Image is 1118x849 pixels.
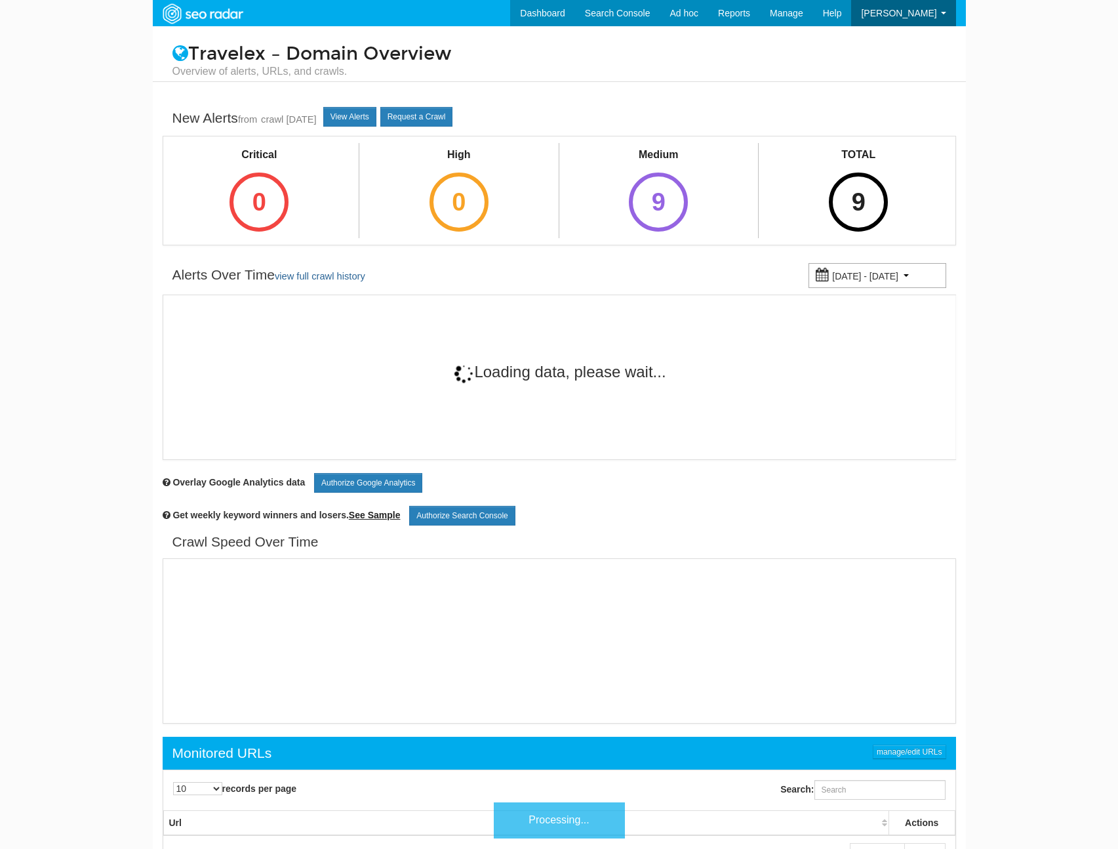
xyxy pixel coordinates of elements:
label: Search: [780,780,945,800]
div: High [418,148,500,163]
a: Authorize Search Console [409,506,515,526]
small: [DATE] - [DATE] [832,271,898,281]
span: Overlay chart with Google Analytics data [172,477,305,487]
div: TOTAL [817,148,900,163]
a: Authorize Google Analytics [314,473,422,493]
input: Search: [814,780,946,800]
div: Medium [617,148,700,163]
span: [PERSON_NAME] [861,8,936,18]
span: Reports [718,8,750,18]
div: 0 [230,173,289,232]
div: 9 [629,173,688,232]
a: Request a Crawl [380,107,453,127]
a: crawl [DATE] [261,114,317,125]
span: Get weekly keyword winners and losers. [172,510,400,520]
th: Url [163,811,888,836]
small: from [238,114,257,125]
h1: Travelex – Domain Overview [163,44,956,79]
span: Help [823,8,842,18]
span: Ad hoc [669,8,698,18]
div: New Alerts [172,108,317,129]
select: records per page [173,782,222,795]
span: Loading data, please wait... [453,363,666,381]
a: View Alerts [323,107,376,127]
small: Overview of alerts, URLs, and crawls. [172,64,946,79]
div: 9 [829,173,888,232]
img: 11-4dc14fe5df68d2ae899e237faf9264d6df02605dd655368cb856cd6ce75c7573.gif [453,363,474,384]
a: See Sample [349,510,401,520]
span: Manage [770,8,803,18]
div: 0 [429,173,489,232]
div: Critical [218,148,300,163]
th: Actions [888,811,955,836]
div: Monitored URLs [172,743,272,763]
div: Alerts Over Time [172,265,365,286]
img: SEORadar [157,2,248,26]
label: records per page [173,782,297,795]
a: manage/edit URLs [873,745,946,759]
div: Processing... [494,802,625,839]
a: view full crawl history [275,271,365,281]
div: Crawl Speed Over Time [172,532,319,552]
